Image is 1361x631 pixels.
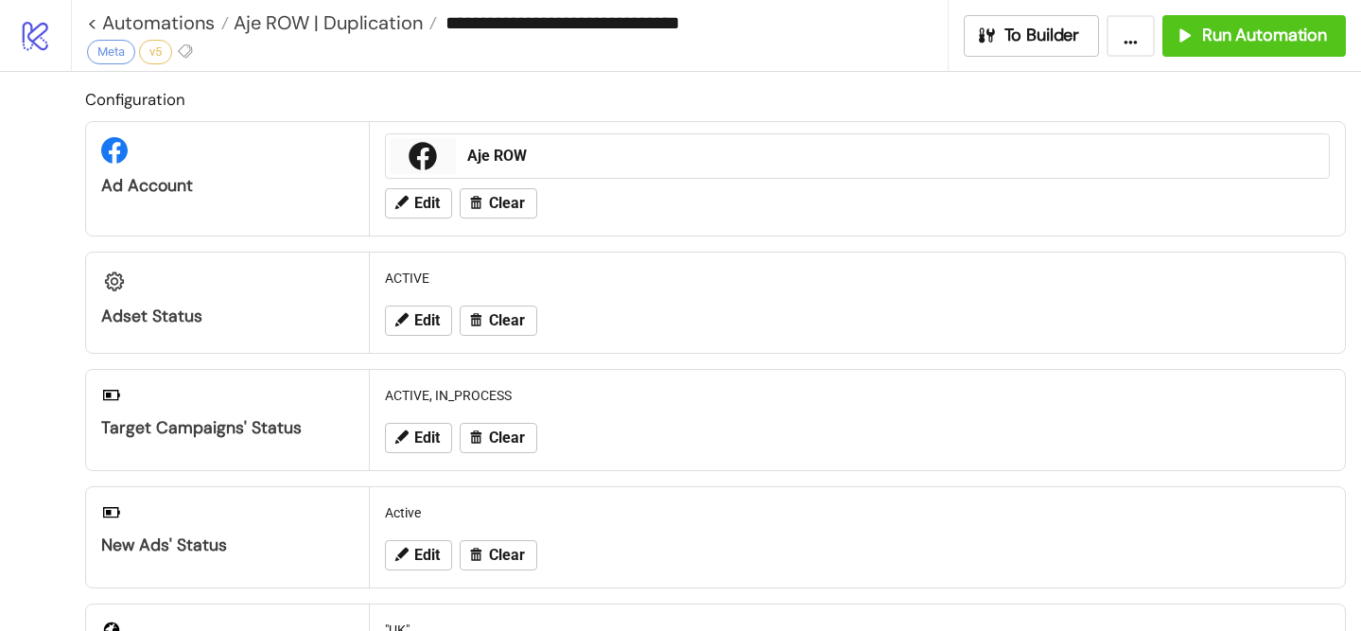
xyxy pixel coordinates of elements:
[377,260,1337,296] div: ACTIVE
[1004,25,1080,46] span: To Builder
[87,40,135,64] div: Meta
[460,188,537,219] button: Clear
[489,195,525,212] span: Clear
[964,15,1100,57] button: To Builder
[385,188,452,219] button: Edit
[414,312,440,329] span: Edit
[101,535,354,556] div: New Ads' Status
[385,306,452,336] button: Edit
[229,10,423,35] span: Aje ROW | Duplication
[1107,15,1155,57] button: ...
[467,146,1317,167] div: Aje ROW
[87,13,229,32] a: < Automations
[101,306,354,327] div: Adset Status
[414,547,440,564] span: Edit
[385,540,452,570] button: Edit
[385,423,452,453] button: Edit
[229,13,437,32] a: Aje ROW | Duplication
[101,175,354,197] div: Ad Account
[460,540,537,570] button: Clear
[489,429,525,447] span: Clear
[377,495,1337,531] div: Active
[85,87,1346,112] h2: Configuration
[377,377,1337,413] div: ACTIVE, IN_PROCESS
[489,547,525,564] span: Clear
[1202,25,1327,46] span: Run Automation
[1162,15,1346,57] button: Run Automation
[139,40,172,64] div: v5
[489,312,525,329] span: Clear
[414,429,440,447] span: Edit
[460,423,537,453] button: Clear
[414,195,440,212] span: Edit
[101,417,354,439] div: Target Campaigns' Status
[460,306,537,336] button: Clear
